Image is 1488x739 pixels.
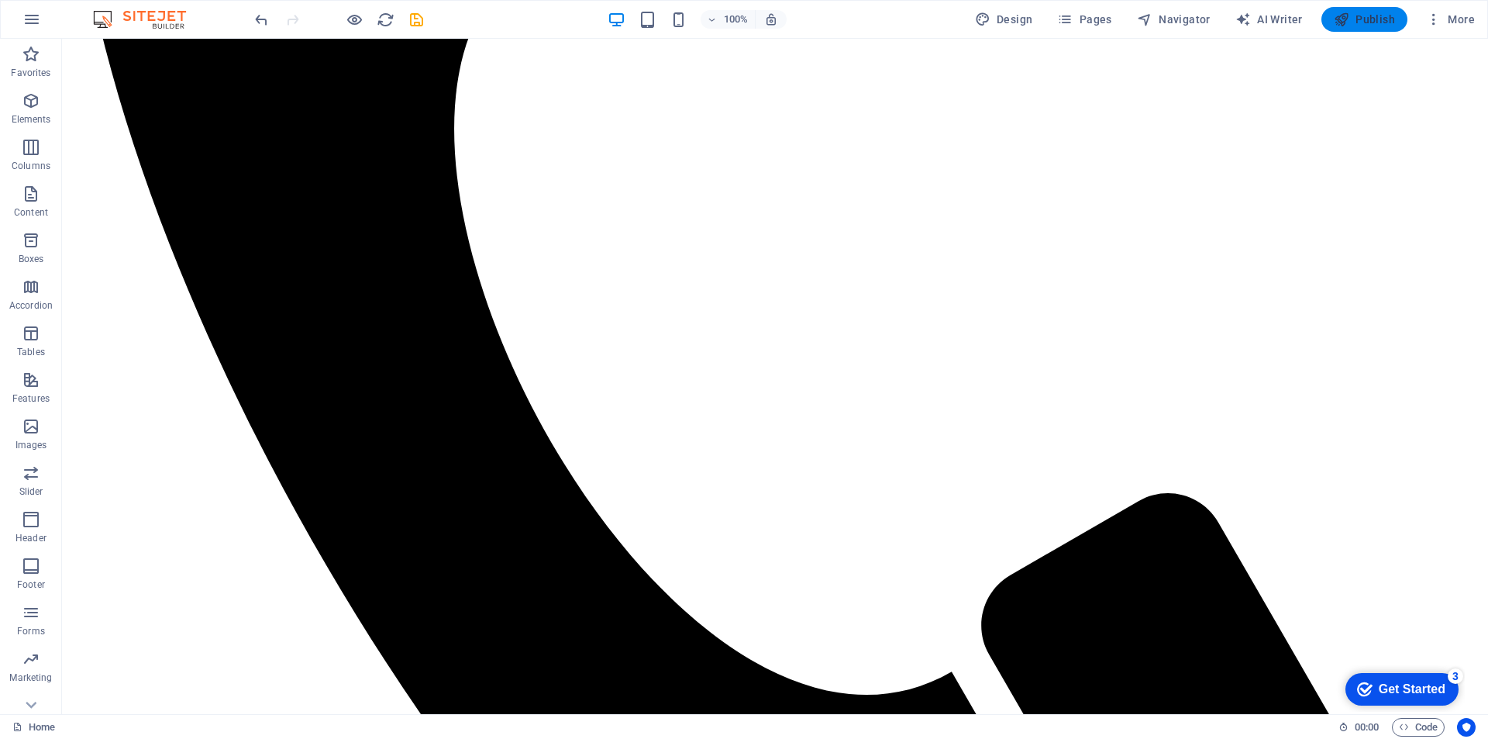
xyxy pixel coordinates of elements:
[377,11,394,29] i: Reload page
[407,10,425,29] button: save
[12,160,50,172] p: Columns
[11,67,50,79] p: Favorites
[253,11,270,29] i: Undo: Delete elements (Ctrl+Z)
[12,8,126,40] div: Get Started 3 items remaining, 40% complete
[345,10,363,29] button: Click here to leave preview mode and continue editing
[17,625,45,637] p: Forms
[15,439,47,451] p: Images
[1366,721,1368,733] span: :
[701,10,756,29] button: 100%
[724,10,749,29] h6: 100%
[115,3,130,19] div: 3
[764,12,778,26] i: On resize automatically adjust zoom level to fit chosen device.
[12,718,55,737] a: Click to cancel selection. Double-click to open Pages
[14,206,48,219] p: Content
[12,113,51,126] p: Elements
[1334,12,1395,27] span: Publish
[1338,718,1379,737] h6: Session time
[9,299,53,312] p: Accordion
[1057,12,1111,27] span: Pages
[12,392,50,405] p: Features
[1229,7,1309,32] button: AI Writer
[1131,7,1217,32] button: Navigator
[969,7,1039,32] div: Design (Ctrl+Alt+Y)
[9,672,52,684] p: Marketing
[376,10,394,29] button: reload
[252,10,270,29] button: undo
[15,532,46,544] p: Header
[969,7,1039,32] button: Design
[408,11,425,29] i: Save (Ctrl+S)
[1457,718,1476,737] button: Usercentrics
[19,253,44,265] p: Boxes
[1392,718,1445,737] button: Code
[89,10,205,29] img: Editor Logo
[1321,7,1407,32] button: Publish
[1235,12,1303,27] span: AI Writer
[1399,718,1438,737] span: Code
[1137,12,1211,27] span: Navigator
[46,17,112,31] div: Get Started
[17,346,45,358] p: Tables
[17,578,45,591] p: Footer
[1051,7,1118,32] button: Pages
[975,12,1033,27] span: Design
[19,485,43,498] p: Slider
[1420,7,1481,32] button: More
[1426,12,1475,27] span: More
[1355,718,1379,737] span: 00 00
